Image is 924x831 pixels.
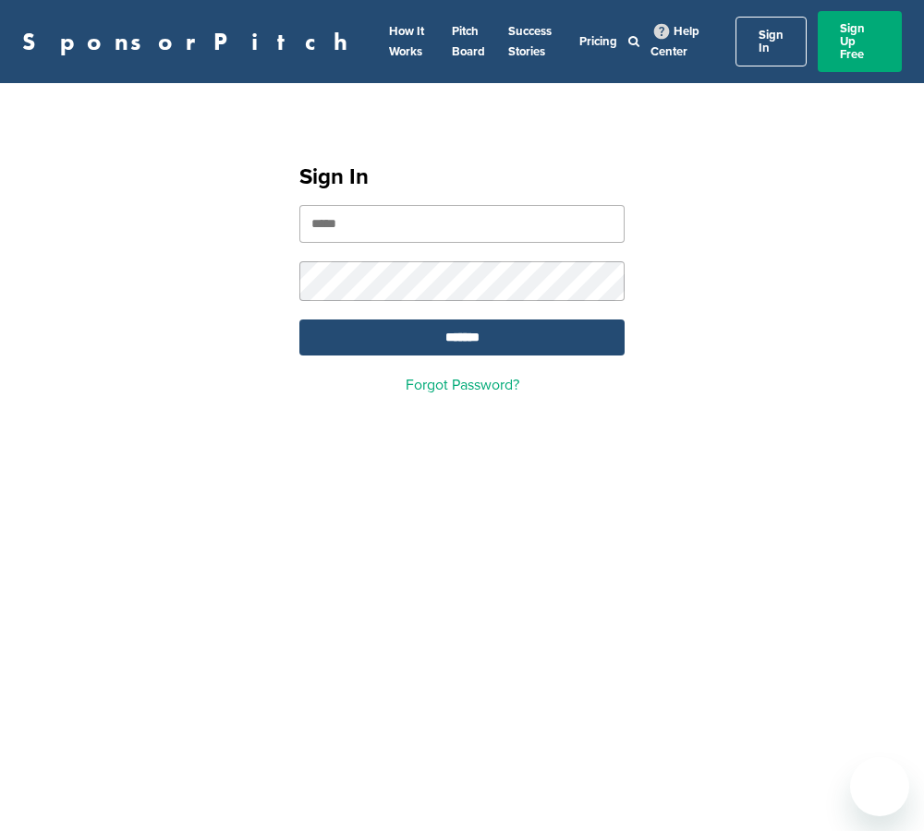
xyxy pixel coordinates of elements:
a: Pricing [579,34,617,49]
a: Forgot Password? [406,376,519,394]
a: Sign In [736,17,807,66]
h1: Sign In [299,161,625,194]
a: SponsorPitch [22,30,359,54]
a: Help Center [650,20,699,63]
a: How It Works [389,24,424,59]
a: Pitch Board [452,24,485,59]
a: Success Stories [508,24,552,59]
iframe: Button to launch messaging window [850,757,909,816]
a: Sign Up Free [818,11,902,72]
